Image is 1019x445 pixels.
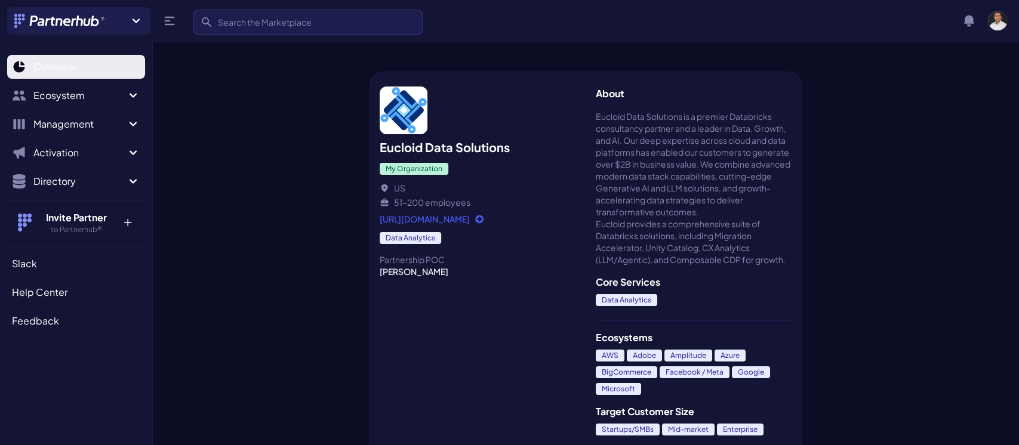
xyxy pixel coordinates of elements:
span: Google [732,366,770,378]
h3: About [596,86,793,101]
span: Adobe [627,350,662,361]
span: Enterprise [717,424,764,435]
h2: Eucloid Data Solutions [380,139,577,156]
li: US [380,182,577,194]
span: Slack [12,257,37,271]
span: Microsoft [596,383,641,395]
span: Facebook / Meta [660,366,729,378]
span: Directory [33,174,126,188]
span: My Organization [380,163,448,175]
img: Partnerhub® Logo [14,14,106,28]
span: Feedback [12,314,59,328]
span: Azure [715,350,746,361]
p: + [115,211,140,230]
span: BigCommerce [596,366,657,378]
span: Ecosystem [33,88,126,103]
li: 51-200 employees [380,196,577,208]
button: Ecosystem [7,84,145,107]
h3: Core Services [596,275,793,289]
h3: Target Customer Size [596,404,793,419]
h4: Invite Partner [38,211,115,225]
button: Management [7,112,145,136]
a: Feedback [7,309,145,333]
span: Activation [33,146,126,160]
span: Mid-market [662,424,715,435]
span: Management [33,117,126,131]
span: Eucloid Data Solutions is a premier Databricks consultancy partner and a leader in Data, Growth, ... [596,110,793,265]
span: Data Analytics [380,232,441,244]
a: Overview [7,55,145,79]
span: Overview [33,60,76,74]
a: Help Center [7,280,145,304]
a: Slack [7,252,145,276]
button: Invite Partner to Partnerhub® + [7,200,145,244]
div: [PERSON_NAME] [380,265,577,277]
button: Activation [7,141,145,165]
span: Startups/SMBs [596,424,660,435]
input: Search the Marketplace [193,10,423,35]
span: Amplitude [664,350,712,361]
div: Partnership POC [380,254,577,265]
h3: Ecosystems [596,330,793,345]
button: Directory [7,169,145,193]
h5: to Partnerhub® [38,225,115,234]
span: Help Center [12,285,67,299]
img: Eucloid Data Solutions [380,86,427,134]
img: user photo [988,11,1007,30]
a: [URL][DOMAIN_NAME] [380,213,577,225]
span: AWS [596,350,624,361]
span: Data Analytics [596,294,657,306]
